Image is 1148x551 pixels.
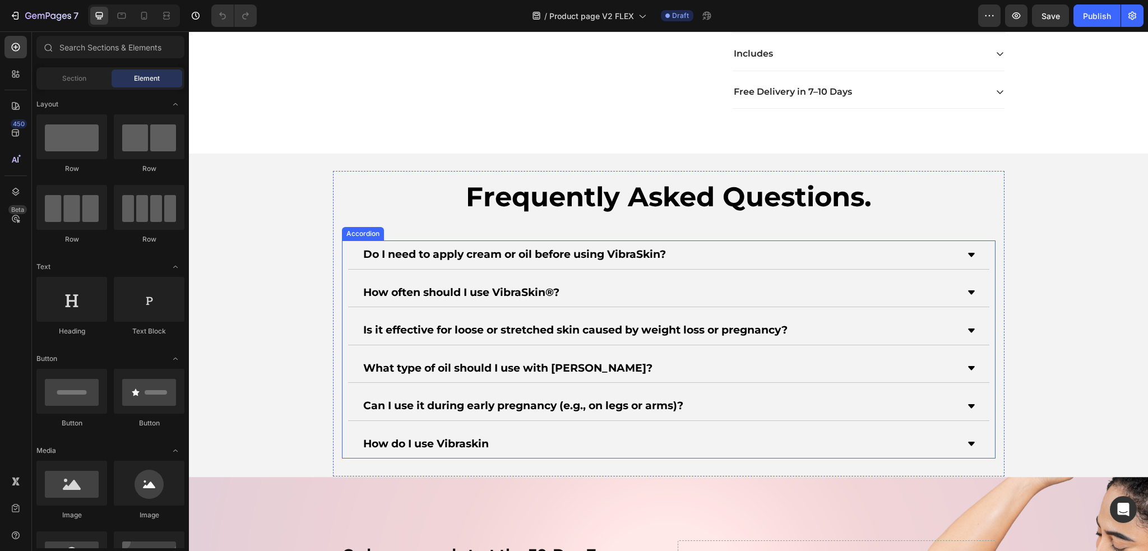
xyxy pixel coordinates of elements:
div: 450 [11,119,27,128]
iframe: Design area [189,31,1148,551]
div: Heading [36,326,107,336]
strong: Is it effective for loose or stretched skin caused by weight loss or pregnancy? [174,292,599,305]
span: Text [36,262,50,272]
strong: Can I use it during early pregnancy (e.g., on legs or arms)? [174,368,494,381]
button: 7 [4,4,84,27]
span: Draft [672,11,689,21]
div: Button [114,418,184,428]
div: Beta [8,205,27,214]
span: Toggle open [166,350,184,368]
div: Row [114,164,184,174]
div: Image [114,510,184,520]
div: Undo/Redo [211,4,257,27]
div: Row [36,234,107,244]
div: Image [36,510,107,520]
strong: Do I need to apply cream or oil before using VibraSkin? [174,216,477,229]
input: Search Sections & Elements [36,36,184,58]
span: Section [62,73,86,84]
span: Toggle open [166,442,184,460]
span: Save [1041,11,1060,21]
strong: How often should I use VibraSkin®? [174,254,371,267]
span: / [544,10,547,22]
p: 7 [73,9,78,22]
span: Toggle open [166,95,184,113]
div: Open Intercom Messenger [1110,496,1137,523]
span: Media [36,446,56,456]
div: Text Block [114,326,184,336]
strong: What type of oil should I use with [PERSON_NAME]? [174,330,464,343]
div: Row [36,164,107,174]
div: Accordion [155,197,193,207]
span: Layout [36,99,58,109]
h2: Frequently Asked Questions. [153,144,807,187]
div: Button [36,418,107,428]
strong: How do I use Vibraskin [174,406,300,419]
span: Element [134,73,160,84]
div: Row [114,234,184,244]
div: Publish [1083,10,1111,22]
button: Save [1032,4,1069,27]
p: Free Delivery in 7–10 Days [545,55,663,67]
span: Toggle open [166,258,184,276]
span: Product page V2 FLEX [549,10,634,22]
button: Publish [1073,4,1121,27]
span: Button [36,354,57,364]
